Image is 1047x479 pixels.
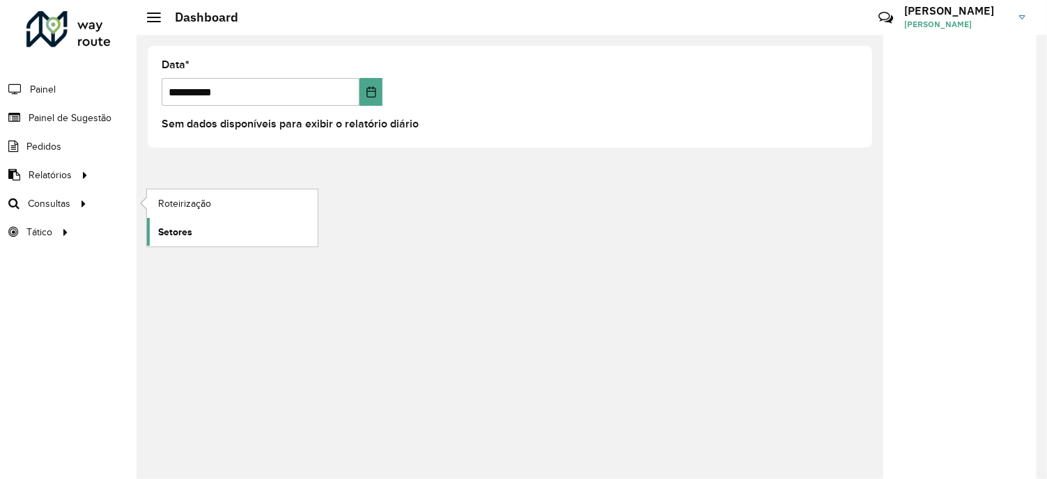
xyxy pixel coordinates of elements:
span: Pedidos [26,139,61,154]
span: Painel [30,82,56,97]
span: Setores [158,225,192,239]
h3: [PERSON_NAME] [904,4,1009,17]
a: Contato Rápido [871,3,901,33]
span: Consultas [28,196,70,211]
span: Tático [26,225,52,239]
button: Choose Date [359,78,382,106]
label: Data [162,56,189,73]
span: [PERSON_NAME] [904,18,1009,31]
label: Sem dados disponíveis para exibir o relatório diário [162,116,419,132]
span: Relatórios [29,168,72,182]
span: Painel de Sugestão [29,111,111,125]
span: Roteirização [158,196,211,211]
h2: Dashboard [161,10,238,25]
a: Setores [147,218,318,246]
a: Roteirização [147,189,318,217]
